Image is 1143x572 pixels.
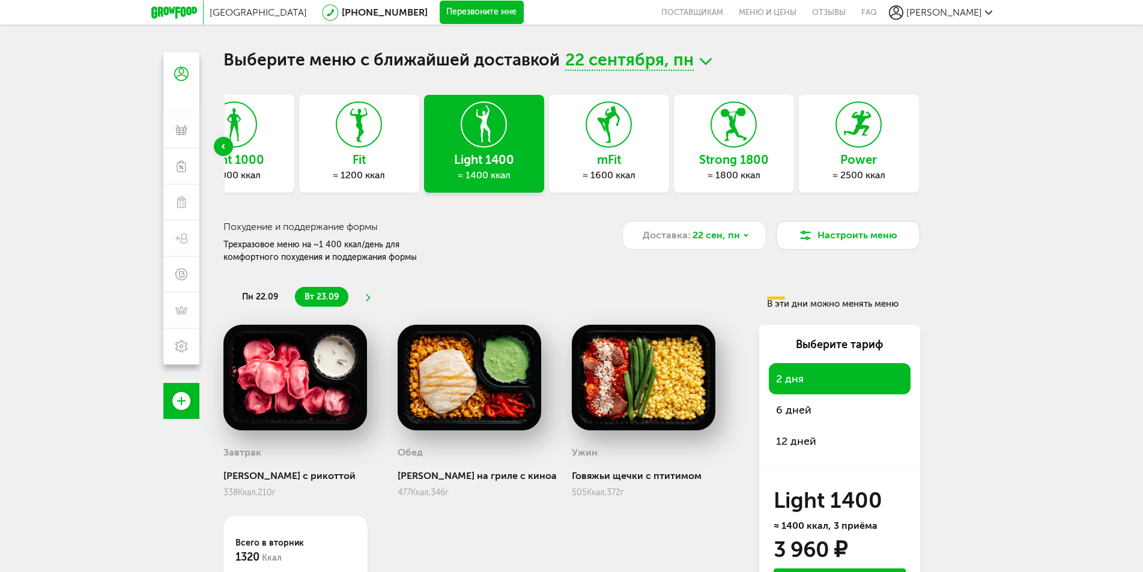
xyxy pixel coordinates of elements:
[424,169,544,181] div: ≈ 1400 ккал
[214,137,233,156] div: Previous slide
[572,325,716,430] img: big_eDAa7AXJT8cXdYby.png
[572,470,716,481] div: Говяжьи щечки с птитимом
[223,325,368,430] img: big_tsROXB5P9kwqKV4s.png
[693,228,740,242] span: 22 сен, пн
[223,487,368,498] div: 338 210
[305,292,339,302] span: вт 23.09
[223,447,261,458] h3: Завтрак
[440,1,524,25] button: Перезвоните мне
[223,470,368,481] div: [PERSON_NAME] с рикоттой
[223,52,920,71] h1: Выберите меню с ближайшей доставкой
[587,487,607,498] span: Ккал,
[272,487,276,498] span: г
[776,370,903,387] span: 2 дня
[238,487,258,498] span: Ккал,
[774,491,906,510] h3: Light 1400
[774,520,878,531] span: ≈ 1400 ккал, 3 приёма
[210,7,307,18] span: [GEOGRAPHIC_DATA]
[174,169,294,181] div: ≈ 1000 ккал
[776,221,920,250] button: Настроить меню
[398,447,423,458] h3: Обед
[242,292,278,302] span: пн 22.09
[398,325,542,430] img: big_rLCYkHJsmAZfSQmF.png
[299,169,419,181] div: ≈ 1200 ккал
[769,337,911,352] div: Выберите тариф
[398,487,557,498] div: 477 346
[767,297,916,309] div: В эти дни можно менять меню
[776,433,903,450] span: 12 дней
[565,52,694,71] span: 22 сентября, пн
[398,470,557,481] div: [PERSON_NAME] на гриле с киноа
[674,169,794,181] div: ≈ 1800 ккал
[776,402,903,418] span: 6 дней
[572,487,716,498] div: 505 372
[674,153,794,166] h3: Strong 1800
[424,153,544,166] h3: Light 1400
[262,553,282,563] span: Ккал
[223,221,595,232] h3: Похудение и поддержание формы
[299,153,419,166] h3: Fit
[223,238,454,263] div: Трехразовое меню на ~1 400 ккал/день для комфортного похудения и поддержания формы
[411,487,431,498] span: Ккал,
[643,228,690,242] span: Доставка:
[342,7,428,18] a: [PHONE_NUMBER]
[774,540,847,559] div: 3 960 ₽
[235,537,356,565] div: Всего в вторник
[549,169,669,181] div: ≈ 1600 ккал
[235,550,259,564] span: 1320
[906,7,982,18] span: [PERSON_NAME]
[549,153,669,166] h3: mFit
[174,153,294,166] h3: Light 1000
[445,487,449,498] span: г
[799,169,919,181] div: ≈ 2500 ккал
[620,487,624,498] span: г
[799,153,919,166] h3: Power
[572,447,598,458] h3: Ужин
